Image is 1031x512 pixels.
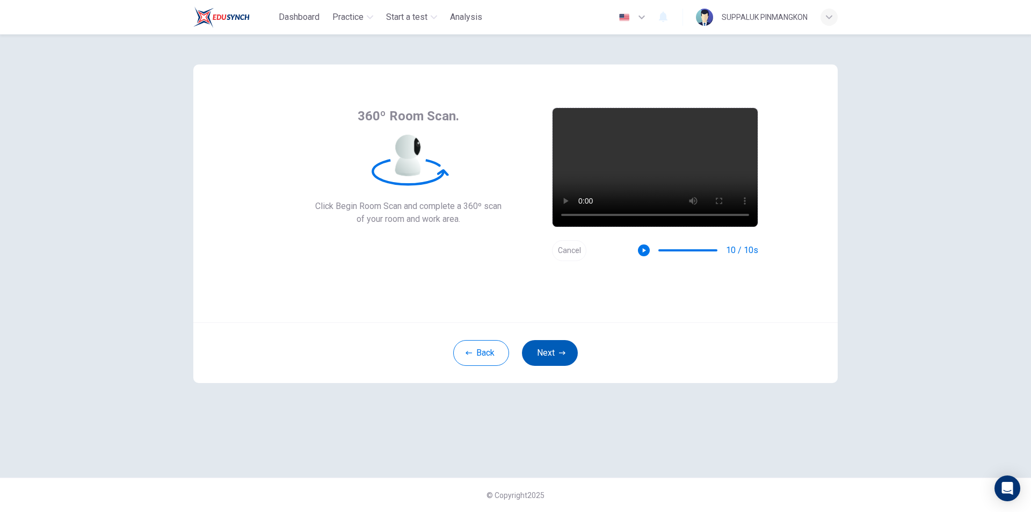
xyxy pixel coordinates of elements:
button: Cancel [552,240,586,261]
button: Practice [328,8,377,27]
span: of your room and work area. [315,213,502,226]
div: Open Intercom Messenger [994,475,1020,501]
button: Dashboard [274,8,324,27]
span: Dashboard [279,11,320,24]
span: 10 / 10s [726,244,758,257]
img: en [618,13,631,21]
span: Analysis [450,11,482,24]
span: Click Begin Room Scan and complete a 360º scan [315,200,502,213]
div: SUPPALUK PINMANGKON [722,11,808,24]
span: Practice [332,11,364,24]
span: 360º Room Scan. [358,107,459,125]
button: Analysis [446,8,487,27]
img: Train Test logo [193,6,250,28]
a: Train Test logo [193,6,274,28]
button: Back [453,340,509,366]
span: Start a test [386,11,427,24]
button: Next [522,340,578,366]
button: Start a test [382,8,441,27]
span: © Copyright 2025 [487,491,544,500]
img: Profile picture [696,9,713,26]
